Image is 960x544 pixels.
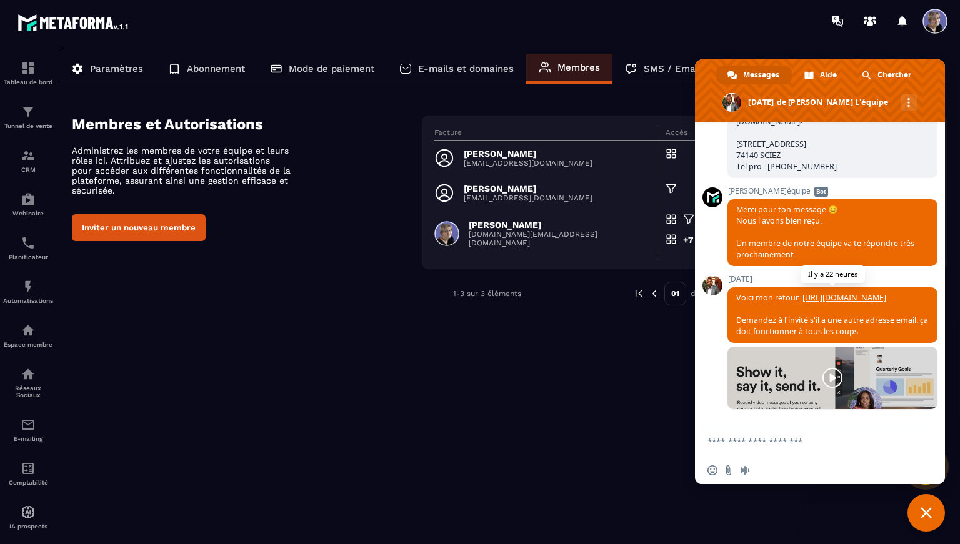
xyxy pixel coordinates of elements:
th: Accès [659,128,758,141]
p: Comptabilité [3,479,53,486]
p: Abonnement [187,63,245,74]
p: IA prospects [3,523,53,530]
span: Chercher [877,66,911,84]
p: Paramètres [90,63,143,74]
a: Messages [716,66,792,84]
img: formation [21,104,36,119]
span: [PERSON_NAME]équipe [727,187,937,195]
a: accountantaccountantComptabilité [3,452,53,495]
p: [EMAIL_ADDRESS][DOMAIN_NAME] [464,159,592,167]
img: accountant [21,461,36,476]
a: Aide [793,66,849,84]
span: [DATE] [727,275,937,284]
p: Automatisations [3,297,53,304]
th: Facture [434,128,659,141]
img: prev [633,288,644,299]
p: Webinaire [3,210,53,217]
p: Espace membre [3,341,53,348]
a: [URL][DOMAIN_NAME] [802,292,886,303]
p: [DOMAIN_NAME][EMAIL_ADDRESS][DOMAIN_NAME] [469,230,651,247]
a: emailemailE-mailing [3,408,53,452]
a: social-networksocial-networkRéseaux Sociaux [3,357,53,408]
p: [PERSON_NAME] [464,184,592,194]
p: [PERSON_NAME] [469,220,651,230]
p: [PERSON_NAME] [464,149,592,159]
p: SMS / Emails / Webinaires [644,63,767,74]
a: Fermer le chat [907,494,945,532]
p: de 1 [691,289,706,299]
a: automationsautomationsWebinaire [3,182,53,226]
p: CRM [3,166,53,173]
img: formation [21,61,36,76]
span: Message audio [740,465,750,475]
p: 01 [664,282,686,305]
img: automations [21,279,36,294]
p: Réseaux Sociaux [3,385,53,398]
img: scheduler [21,235,36,250]
img: email [21,417,36,432]
p: Planificateur [3,254,53,260]
span: Merci pour ton message 😊 Nous l’avons bien reçu. Un membre de notre équipe va te répondre très pr... [736,204,914,260]
p: 1-3 sur 3 éléments [453,289,521,298]
img: automations [21,505,36,520]
p: Tunnel de vente [3,122,53,129]
span: Insérer un emoji [707,465,717,475]
div: > [59,42,947,324]
a: automationsautomationsEspace membre [3,314,53,357]
img: formation [21,148,36,163]
p: Membres [557,62,600,73]
a: formationformationTableau de bord [3,51,53,95]
h4: Membres et Autorisations [72,116,422,133]
p: [EMAIL_ADDRESS][DOMAIN_NAME] [464,194,592,202]
a: schedulerschedulerPlanificateur [3,226,53,270]
span: Aide [820,66,837,84]
img: social-network [21,367,36,382]
a: formationformationCRM [3,139,53,182]
img: automations [21,323,36,338]
p: Mode de paiement [289,63,374,74]
a: formationformationTunnel de vente [3,95,53,139]
span: Envoyer un fichier [724,465,734,475]
a: automationsautomationsAutomatisations [3,270,53,314]
span: Bot [814,187,828,197]
p: E-mailing [3,435,53,442]
img: logo [17,11,130,34]
p: Tableau de bord [3,79,53,86]
p: Administrez les membres de votre équipe et leurs rôles ici. Attribuez et ajustez les autorisation... [72,146,291,195]
img: prev [649,288,660,299]
img: automations [21,192,36,207]
a: Chercher [851,66,924,84]
span: Messages [743,66,779,84]
textarea: Entrez votre message... [707,425,907,457]
div: +7 [683,234,694,254]
span: Voici mon retour : Demandez à l'invité s'il a une autre adresse email. ça doit fonctionner à tous... [736,292,928,337]
p: E-mails et domaines [418,63,514,74]
button: Inviter un nouveau membre [72,214,206,241]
